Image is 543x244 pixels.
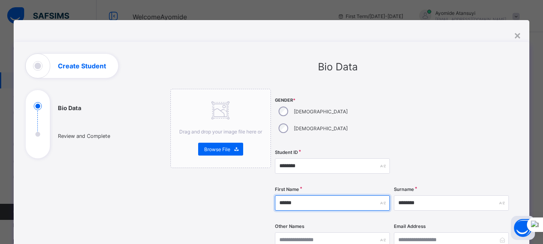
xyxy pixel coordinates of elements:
span: Gender [275,98,390,103]
label: First Name [275,187,299,192]
span: Drag and drop your image file here or [179,129,262,135]
div: × [514,28,521,42]
button: Open asap [511,216,535,240]
label: Email Address [394,223,426,229]
label: [DEMOGRAPHIC_DATA] [294,125,348,131]
label: Other Names [275,223,304,229]
span: Bio Data [318,61,358,73]
label: Student ID [275,150,298,155]
label: Surname [394,187,414,192]
span: Browse File [204,146,230,152]
h1: Create Student [58,63,106,69]
div: Drag and drop your image file here orBrowse File [170,89,271,168]
label: [DEMOGRAPHIC_DATA] [294,109,348,115]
